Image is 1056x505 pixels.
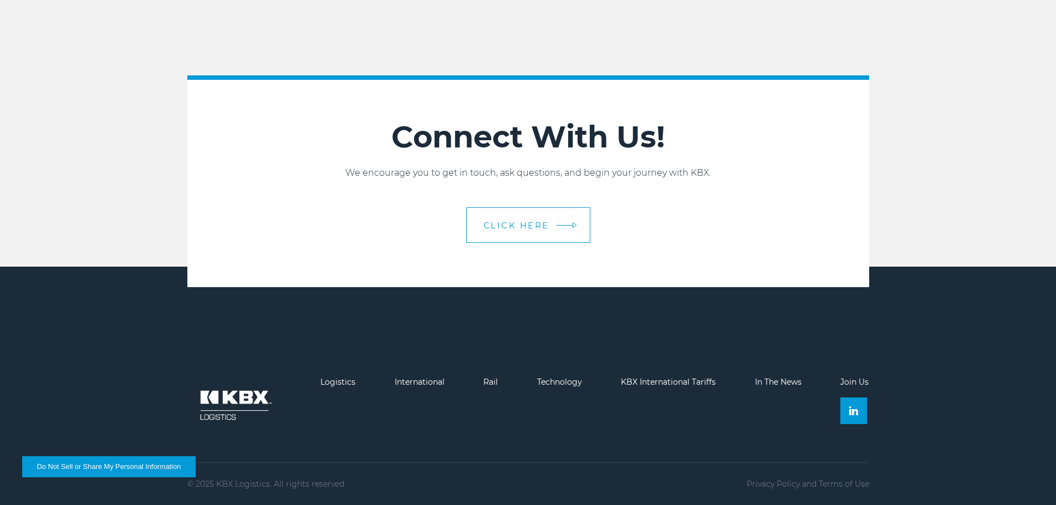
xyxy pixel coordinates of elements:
p: © 2025 KBX Logistics. All rights reserved. [187,480,346,488]
a: Join Us [840,377,869,387]
button: Do Not Sell or Share My Personal Information [22,456,196,477]
a: Technology [537,377,582,387]
img: Linkedin [849,406,858,415]
a: Privacy Policy [747,479,800,489]
a: Rail [483,377,498,387]
a: Terms of Use [819,479,869,489]
h2: Connect With Us! [187,119,869,155]
span: CLICK HERE [483,221,549,229]
a: Logistics [320,377,355,387]
a: KBX International Tariffs [621,377,716,387]
p: We encourage you to get in touch, ask questions, and begin your journey with KBX. [187,166,869,180]
img: arrow [572,222,577,228]
img: kbx logo [187,378,282,433]
a: In The News [755,377,802,387]
a: CLICK HERE arrow arrow [466,207,590,243]
a: International [395,377,445,387]
span: and [802,479,817,489]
